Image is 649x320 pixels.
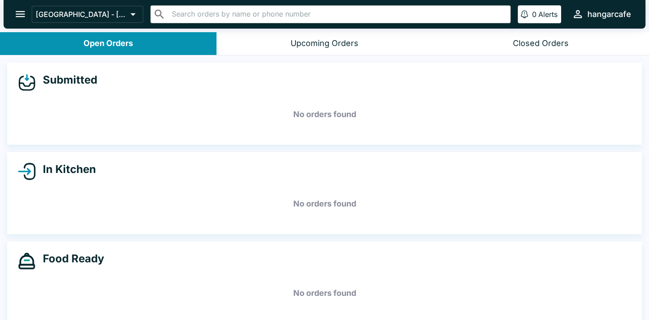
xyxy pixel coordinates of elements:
p: Alerts [538,10,557,19]
h5: No orders found [18,98,631,131]
p: [GEOGRAPHIC_DATA] - [GEOGRAPHIC_DATA] [36,10,127,19]
h4: In Kitchen [36,163,96,176]
div: Open Orders [83,38,133,49]
p: 0 [532,10,537,19]
h4: Submitted [36,73,97,87]
button: hangarcafe [568,4,635,24]
h4: Food Ready [36,252,104,265]
h5: No orders found [18,188,631,220]
button: open drawer [9,3,32,25]
h5: No orders found [18,277,631,309]
div: Upcoming Orders [291,38,358,49]
div: hangarcafe [587,9,631,20]
input: Search orders by name or phone number [169,8,507,21]
button: [GEOGRAPHIC_DATA] - [GEOGRAPHIC_DATA] [32,6,143,23]
div: Closed Orders [513,38,569,49]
